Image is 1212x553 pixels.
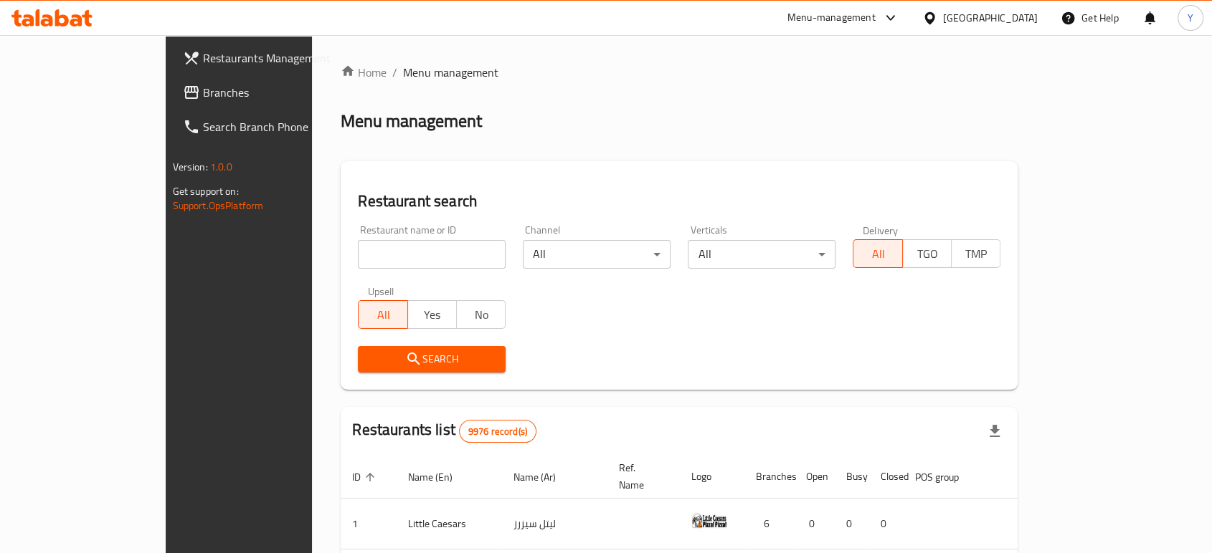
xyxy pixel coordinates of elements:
[795,499,835,549] td: 0
[463,304,500,325] span: No
[680,455,744,499] th: Logo
[352,419,536,443] h2: Restaurants list
[869,499,904,549] td: 0
[943,10,1038,26] div: [GEOGRAPHIC_DATA]
[171,75,368,110] a: Branches
[352,468,379,486] span: ID
[902,239,952,268] button: TGO
[523,240,671,269] div: All
[957,244,995,264] span: TMP
[210,158,232,176] span: 1.0.0
[341,110,482,133] h2: Menu management
[619,459,663,494] span: Ref. Name
[408,468,471,486] span: Name (En)
[869,455,904,499] th: Closed
[203,84,356,101] span: Branches
[358,240,506,269] input: Search for restaurant name or ID..
[173,196,264,215] a: Support.OpsPlatform
[203,49,356,67] span: Restaurants Management
[173,182,239,201] span: Get support on:
[171,41,368,75] a: Restaurants Management
[341,499,397,549] td: 1
[358,346,506,372] button: Search
[513,468,574,486] span: Name (Ar)
[1188,10,1193,26] span: Y
[915,468,977,486] span: POS group
[859,244,896,264] span: All
[171,110,368,144] a: Search Branch Phone
[173,158,208,176] span: Version:
[459,420,536,443] div: Total records count
[203,118,356,135] span: Search Branch Phone
[835,499,869,549] td: 0
[688,240,835,269] div: All
[341,64,1018,81] nav: breadcrumb
[744,499,795,549] td: 6
[691,503,727,539] img: Little Caesars
[853,239,902,268] button: All
[369,350,494,368] span: Search
[392,64,397,81] li: /
[951,239,1000,268] button: TMP
[403,64,498,81] span: Menu management
[787,9,876,27] div: Menu-management
[977,414,1012,448] div: Export file
[414,304,451,325] span: Yes
[795,455,835,499] th: Open
[358,191,1000,212] h2: Restaurant search
[909,244,946,264] span: TGO
[358,300,407,329] button: All
[744,455,795,499] th: Branches
[368,286,394,296] label: Upsell
[397,499,502,549] td: Little Caesars
[502,499,607,549] td: ليتل سيزرز
[407,300,457,329] button: Yes
[835,455,869,499] th: Busy
[364,304,402,325] span: All
[456,300,506,329] button: No
[460,425,536,438] span: 9976 record(s)
[863,225,899,235] label: Delivery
